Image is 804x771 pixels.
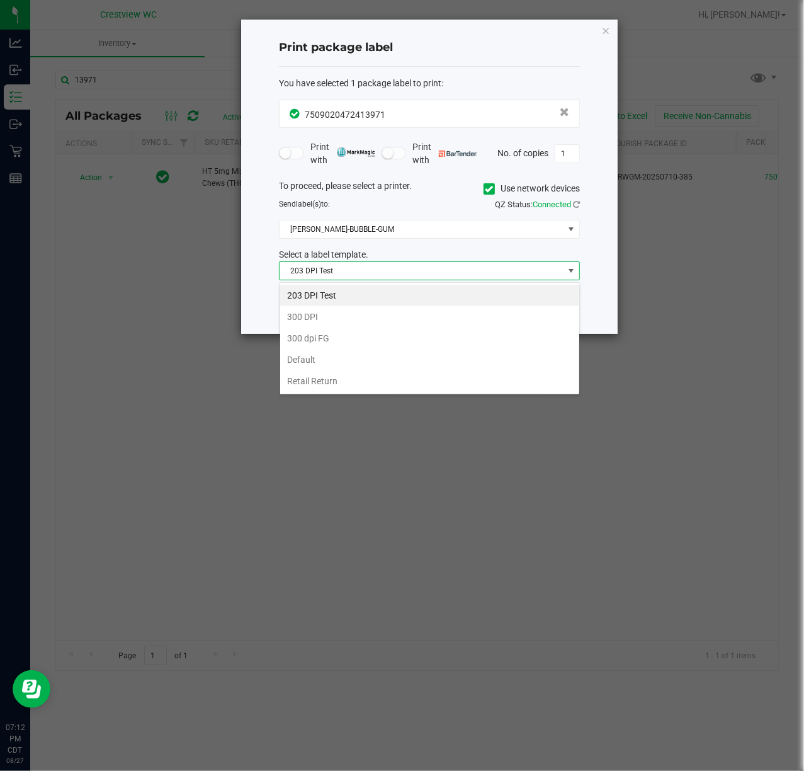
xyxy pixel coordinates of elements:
[310,140,375,167] span: Print with
[290,107,302,120] span: In Sync
[497,147,548,157] span: No. of copies
[280,262,563,280] span: 203 DPI Test
[484,182,580,195] label: Use network devices
[279,200,330,208] span: Send to:
[279,40,580,56] h4: Print package label
[280,285,579,306] li: 203 DPI Test
[280,370,579,392] li: Retail Return
[279,77,580,90] div: :
[305,110,385,120] span: 7509020472413971
[280,306,579,328] li: 300 DPI
[495,200,580,209] span: QZ Status:
[280,328,579,349] li: 300 dpi FG
[439,151,477,157] img: bartender.png
[280,220,563,238] span: [PERSON_NAME]-BUBBLE-GUM
[269,248,589,261] div: Select a label template.
[296,200,321,208] span: label(s)
[412,140,477,167] span: Print with
[13,670,50,708] iframe: Resource center
[279,78,441,88] span: You have selected 1 package label to print
[533,200,571,209] span: Connected
[280,349,579,370] li: Default
[337,147,375,157] img: mark_magic_cybra.png
[269,180,589,198] div: To proceed, please select a printer.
